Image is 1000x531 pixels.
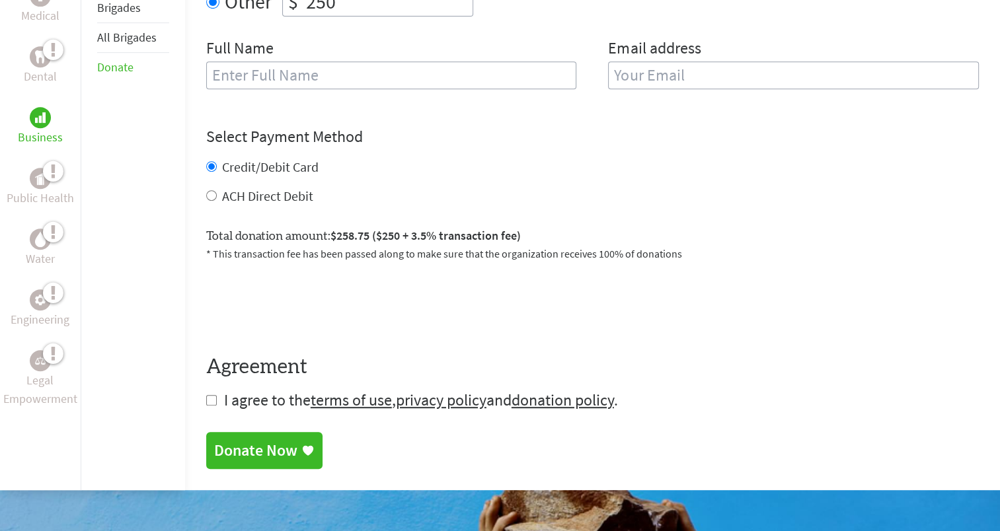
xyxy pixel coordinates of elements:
a: Public HealthPublic Health [7,168,74,207]
a: donation policy [512,390,614,410]
h4: Select Payment Method [206,126,979,147]
input: Your Email [608,61,979,89]
div: Donate Now [214,440,297,461]
label: Credit/Debit Card [222,159,319,175]
div: Engineering [30,289,51,310]
h4: Agreement [206,355,979,379]
img: Public Health [35,172,46,185]
label: Full Name [206,38,274,61]
img: Legal Empowerment [35,357,46,365]
a: EngineeringEngineering [11,289,69,329]
div: Public Health [30,168,51,189]
img: Engineering [35,295,46,305]
img: Business [35,112,46,123]
label: ACH Direct Debit [222,188,313,204]
p: Business [18,128,63,147]
p: Medical [21,7,59,25]
input: Enter Full Name [206,61,577,89]
label: Total donation amount: [206,227,521,246]
div: Legal Empowerment [30,350,51,371]
a: DentalDental [24,46,57,86]
a: Donate Now [206,432,323,469]
p: Water [26,250,55,268]
p: Engineering [11,310,69,329]
a: WaterWater [26,229,55,268]
p: * This transaction fee has been passed along to make sure that the organization receives 100% of ... [206,246,979,262]
img: Water [35,231,46,246]
div: Dental [30,46,51,67]
p: Public Health [7,189,74,207]
p: Legal Empowerment [3,371,78,408]
a: terms of use [311,390,392,410]
div: Water [30,229,51,250]
label: Email address [608,38,701,61]
iframe: reCAPTCHA [206,277,407,329]
p: Dental [24,67,57,86]
li: All Brigades [97,23,169,53]
a: All Brigades [97,30,157,45]
a: Donate [97,59,134,75]
span: $258.75 ($250 + 3.5% transaction fee) [330,228,521,243]
img: Dental [35,50,46,63]
li: Donate [97,53,169,82]
a: BusinessBusiness [18,107,63,147]
a: Legal EmpowermentLegal Empowerment [3,350,78,408]
div: Business [30,107,51,128]
span: I agree to the , and . [224,390,618,410]
a: privacy policy [396,390,486,410]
